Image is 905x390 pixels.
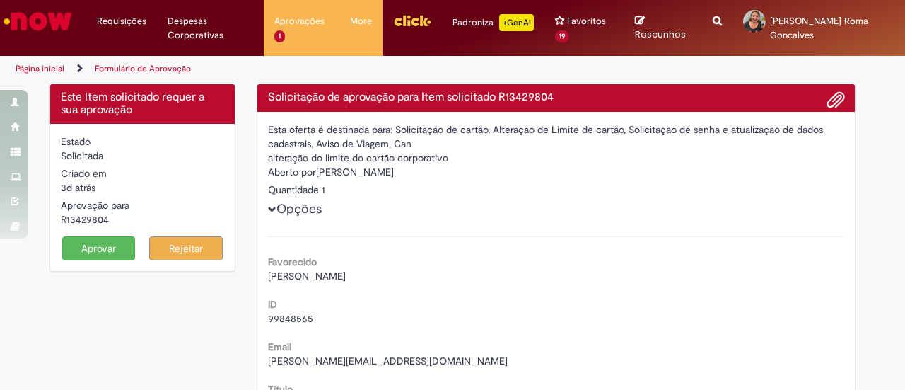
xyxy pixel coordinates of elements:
p: +GenAi [499,14,534,31]
label: Estado [61,134,90,149]
img: ServiceNow [1,7,74,35]
label: Aberto por [268,165,316,179]
a: Rascunhos [635,15,691,41]
button: Rejeitar [149,236,223,260]
span: Requisições [97,14,146,28]
span: [PERSON_NAME] [268,270,346,282]
b: Email [268,340,291,353]
span: More [350,14,372,28]
label: Criado em [61,166,107,180]
div: Esta oferta é destinada para: Solicitação de cartão, Alteração de Limite de cartão, Solicitação d... [268,122,845,151]
div: 26/08/2025 15:53:14 [61,180,224,195]
div: [PERSON_NAME] [268,165,845,183]
div: alteração do limite do cartão corporativo [268,151,845,165]
span: Aprovações [274,14,325,28]
b: ID [268,298,277,311]
span: 99848565 [268,312,313,325]
ul: Trilhas de página [11,56,592,82]
h4: Este Item solicitado requer a sua aprovação [61,91,224,116]
h4: Solicitação de aprovação para Item solicitado R13429804 [268,91,845,104]
span: [PERSON_NAME] Roma Goncalves [770,15,868,41]
div: Solicitada [61,149,224,163]
label: Aprovação para [61,198,129,212]
span: Favoritos [567,14,606,28]
div: Quantidade 1 [268,183,845,197]
span: 1 [274,30,285,42]
a: Formulário de Aprovação [95,63,191,74]
button: Aprovar [62,236,136,260]
div: R13429804 [61,212,224,226]
span: Despesas Corporativas [168,14,253,42]
img: click_logo_yellow_360x200.png [393,10,431,31]
div: Padroniza [452,14,534,31]
span: [PERSON_NAME][EMAIL_ADDRESS][DOMAIN_NAME] [268,355,508,367]
span: Rascunhos [635,28,686,41]
span: 19 [555,30,569,42]
time: 26/08/2025 15:53:14 [61,181,95,194]
b: Favorecido [268,256,317,268]
span: 3d atrás [61,181,95,194]
a: Página inicial [16,63,64,74]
